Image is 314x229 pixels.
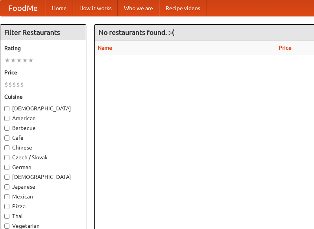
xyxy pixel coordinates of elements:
a: Home [46,0,73,16]
h4: Filter Restaurants [0,25,86,40]
li: ★ [16,56,22,65]
li: ★ [22,56,28,65]
label: Barbecue [4,124,82,132]
label: Chinese [4,144,82,151]
li: ★ [28,56,34,65]
input: German [4,165,9,170]
input: Barbecue [4,126,9,131]
input: Mexican [4,194,9,199]
li: $ [8,80,12,89]
li: $ [4,80,8,89]
ng-pluralize: No restaurants found. :-( [99,29,174,36]
label: Japanese [4,183,82,191]
label: American [4,114,82,122]
input: Cafe [4,135,9,141]
label: German [4,163,82,171]
input: Vegetarian [4,224,9,229]
li: ★ [4,56,10,65]
input: Pizza [4,204,9,209]
a: Name [98,45,112,51]
input: Japanese [4,184,9,189]
h5: Rating [4,44,82,52]
label: [DEMOGRAPHIC_DATA] [4,105,82,112]
a: Who we are [118,0,159,16]
li: $ [20,80,24,89]
input: Thai [4,214,9,219]
li: ★ [10,56,16,65]
a: FoodMe [0,0,46,16]
li: $ [12,80,16,89]
a: How it works [73,0,118,16]
li: $ [16,80,20,89]
h5: Cuisine [4,93,82,101]
label: Pizza [4,202,82,210]
input: Chinese [4,145,9,150]
a: Recipe videos [159,0,206,16]
label: Cafe [4,134,82,142]
input: American [4,116,9,121]
input: [DEMOGRAPHIC_DATA] [4,106,9,111]
input: [DEMOGRAPHIC_DATA] [4,175,9,180]
label: Czech / Slovak [4,153,82,161]
h5: Price [4,69,82,76]
label: Thai [4,212,82,220]
label: Mexican [4,193,82,200]
label: [DEMOGRAPHIC_DATA] [4,173,82,181]
input: Czech / Slovak [4,155,9,160]
a: Price [279,45,292,51]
